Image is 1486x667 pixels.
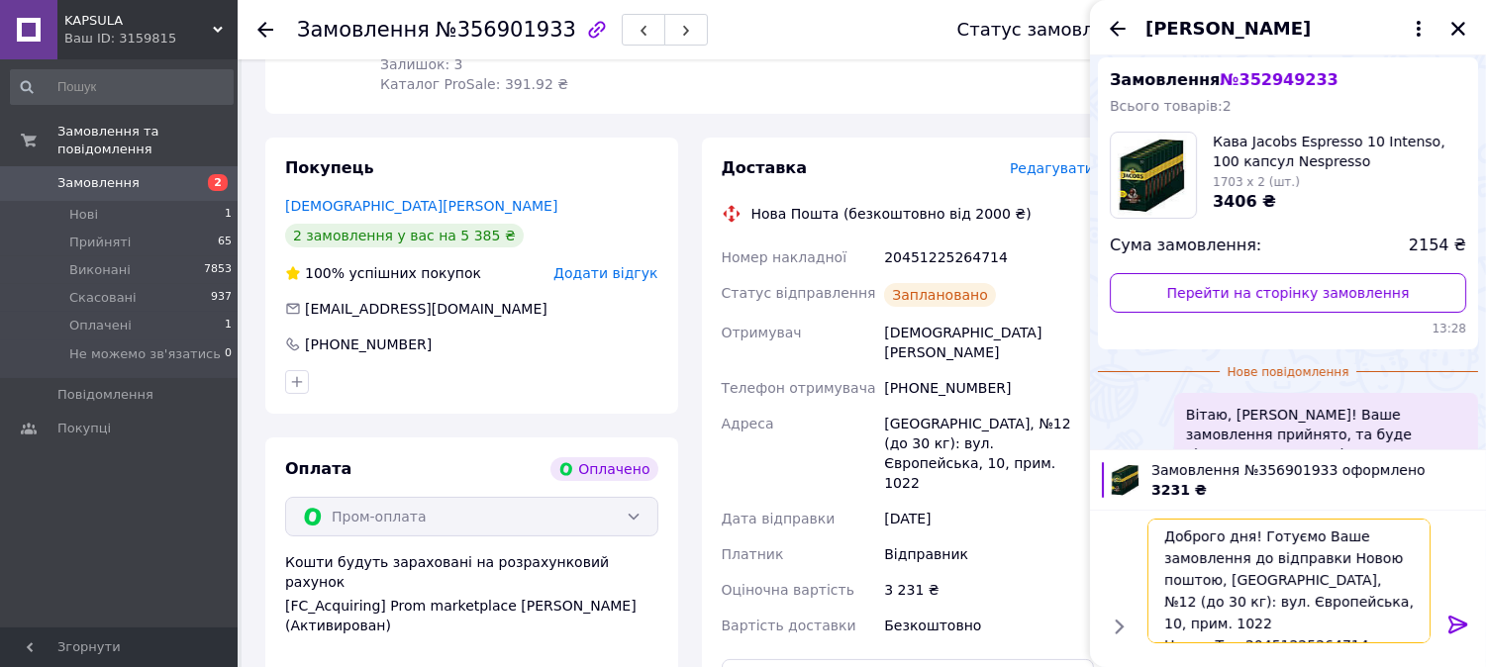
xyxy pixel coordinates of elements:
div: [PHONE_NUMBER] [880,370,1098,406]
div: Ваш ID: 3159815 [64,30,238,48]
div: успішних покупок [285,263,481,283]
span: 7853 [204,261,232,279]
span: Оплачені [69,317,132,334]
span: Доставка [722,158,808,177]
span: [PERSON_NAME] [1145,16,1311,42]
span: 3231 ₴ [1151,482,1207,498]
div: Статус замовлення [957,20,1139,40]
span: Прийняті [69,234,131,251]
div: [DATE] [880,501,1098,536]
span: Оплата [285,459,351,478]
span: Вітаю, [PERSON_NAME]! Ваше замовлення прийнято, та буде відправлене сьогодні за адресою: [GEOGRAP... [1186,405,1466,504]
div: 2 замовлення у вас на 5 385 ₴ [285,224,524,247]
button: Закрити [1446,17,1470,41]
button: Назад [1106,17,1130,41]
span: Адреса [722,416,774,431]
span: 1 [225,317,232,334]
span: Кава Jacobs Espresso 10 Intenso, 100 капсул Nespresso [1213,132,1466,171]
span: Виконані [69,261,131,279]
span: Телефон отримувача [722,380,876,396]
span: Замовлення [1110,70,1338,89]
span: [EMAIL_ADDRESS][DOMAIN_NAME] [305,301,547,317]
span: 13:28 16.07.2025 [1110,321,1466,337]
span: Замовлення [57,174,140,192]
div: [PHONE_NUMBER] [303,334,434,354]
button: Показати кнопки [1106,614,1132,639]
div: 3 231 ₴ [880,572,1098,608]
span: Не можемо зв'язатись [69,345,221,363]
span: Сума замовлення: [1110,235,1261,257]
span: 1703 x 2 (шт.) [1213,175,1300,189]
span: Замовлення та повідомлення [57,123,238,158]
span: Вартість доставки [722,618,856,633]
span: Додати відгук [553,265,657,281]
span: 2154 ₴ [1409,235,1466,257]
span: 0 [225,345,232,363]
div: Нова Пошта (безкоштовно від 2000 ₴) [746,204,1037,224]
div: [GEOGRAPHIC_DATA], №12 (до 30 кг): вул. Європейська, 10, прим. 1022 [880,406,1098,501]
span: 100% [305,265,345,281]
span: Замовлення №356901933 оформлено [1151,460,1474,480]
a: Перейти на сторінку замовлення [1110,273,1466,313]
div: Безкоштовно [880,608,1098,643]
div: Оплачено [550,457,657,481]
div: 20451225264714 [880,239,1098,275]
span: 2 [208,174,228,191]
span: 65 [218,234,232,251]
span: № 352949233 [1220,70,1337,89]
span: №356901933 [436,18,576,42]
span: Покупець [285,158,374,177]
span: Повідомлення [57,386,153,404]
textarea: Доброго дня! Готуємо Ваше замовлення до відправки Новою поштою, [GEOGRAPHIC_DATA], №12 (до 30 кг)... [1147,519,1431,643]
span: Оціночна вартість [722,582,854,598]
div: Повернутися назад [257,20,273,40]
span: Статус відправлення [722,285,876,301]
span: Отримувач [722,325,802,340]
div: Заплановано [884,283,996,307]
button: [PERSON_NAME] [1145,16,1431,42]
input: Пошук [10,69,234,105]
span: Скасовані [69,289,137,307]
span: 1 [225,206,232,224]
div: Відправник [880,536,1098,572]
img: 3819418363_w100_h100_kofe-jacobs-espresso.jpg [1118,133,1190,218]
span: 3406 ₴ [1213,192,1276,211]
span: Нові [69,206,98,224]
span: Нове повідомлення [1220,364,1357,381]
span: Залишок: 3 [380,56,463,72]
div: [DEMOGRAPHIC_DATA][PERSON_NAME] [880,315,1098,370]
span: Платник [722,546,784,562]
span: Каталог ProSale: 391.92 ₴ [380,76,568,92]
span: Замовлення [297,18,430,42]
span: Покупці [57,420,111,437]
span: Редагувати [1010,160,1094,176]
span: 937 [211,289,232,307]
span: Дата відправки [722,511,836,526]
span: Всього товарів: 2 [1110,98,1232,114]
div: Кошти будуть зараховані на розрахунковий рахунок [285,552,658,635]
span: Номер накладної [722,249,847,265]
a: [DEMOGRAPHIC_DATA][PERSON_NAME] [285,198,557,214]
span: KAPSULA [64,12,213,30]
img: 3819418363_w100_h100_kofe-jacobs-espresso.jpg [1111,462,1141,498]
div: [FC_Acquiring] Prom marketplace [PERSON_NAME] (Активирован) [285,596,658,635]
